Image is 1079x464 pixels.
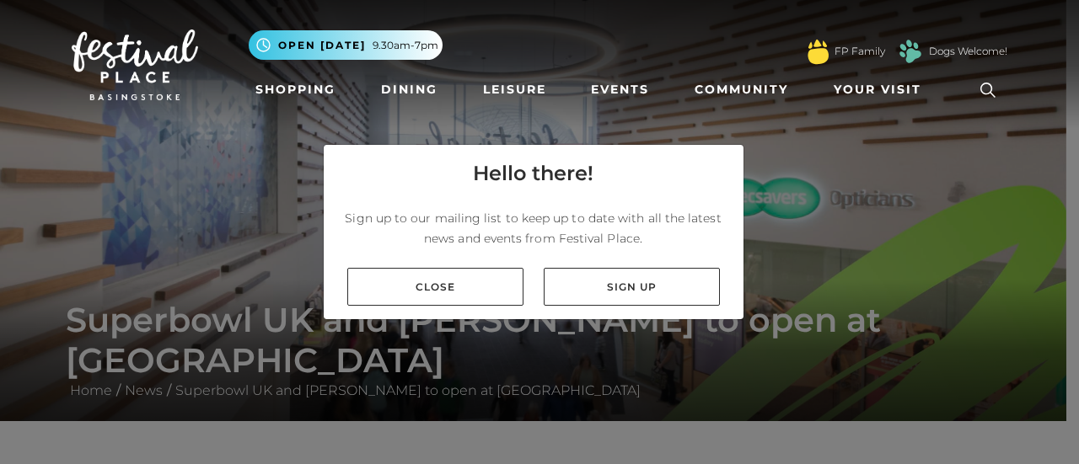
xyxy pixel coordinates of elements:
a: Your Visit [827,74,937,105]
img: Festival Place Logo [72,29,198,100]
a: Dogs Welcome! [929,44,1007,59]
a: Close [347,268,523,306]
span: Your Visit [834,81,921,99]
button: Open [DATE] 9.30am-7pm [249,30,443,60]
a: Events [584,74,656,105]
a: Community [688,74,795,105]
span: Open [DATE] [278,38,366,53]
a: FP Family [835,44,885,59]
a: Dining [374,74,444,105]
p: Sign up to our mailing list to keep up to date with all the latest news and events from Festival ... [337,208,730,248]
a: Leisure [476,74,553,105]
a: Sign up [544,268,720,306]
a: Shopping [249,74,342,105]
h4: Hello there! [473,158,593,189]
span: 9.30am-7pm [373,38,438,53]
